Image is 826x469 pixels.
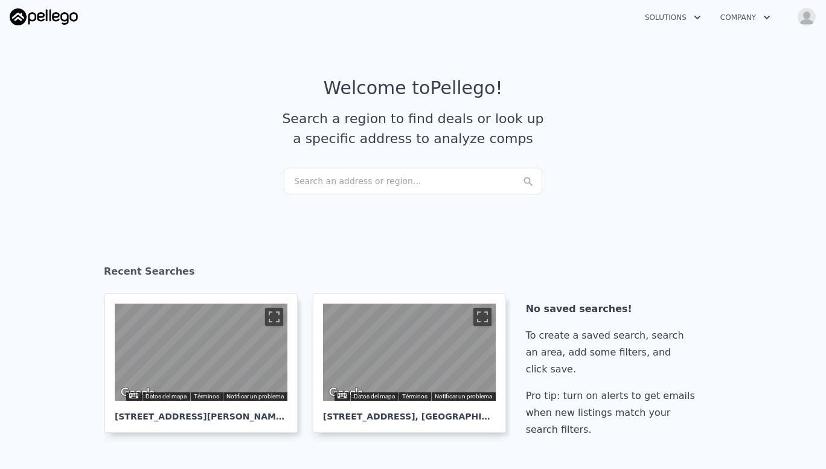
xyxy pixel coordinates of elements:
button: Solutions [635,7,711,28]
div: Mapa [115,304,287,401]
div: To create a saved search, search an area, add some filters, and click save. [526,327,700,378]
img: Pellego [10,8,78,25]
div: Mapa [323,304,496,401]
img: Google [118,385,158,401]
a: Abre esta zona en Google Maps (se abre en una nueva ventana) [118,385,158,401]
button: Combinaciones de teclas [129,393,138,398]
div: Recent Searches [104,255,722,293]
a: Notificar un problema [435,393,492,400]
a: Mapa [STREET_ADDRESS], [GEOGRAPHIC_DATA] [313,293,516,433]
a: Notificar un problema [226,393,284,400]
div: [STREET_ADDRESS][PERSON_NAME] , Napa [115,401,287,423]
button: Company [711,7,780,28]
img: Google [326,385,366,401]
button: Cambiar a la vista en pantalla completa [473,308,491,326]
div: [STREET_ADDRESS] , [GEOGRAPHIC_DATA] [323,401,496,423]
div: Street View [115,304,287,401]
a: Términos [194,393,219,400]
a: Términos [402,393,427,400]
button: Combinaciones de teclas [338,393,346,398]
div: Street View [323,304,496,401]
button: Cambiar a la vista en pantalla completa [265,308,283,326]
a: Mapa [STREET_ADDRESS][PERSON_NAME], Napa [104,293,307,433]
div: Welcome to Pellego ! [324,77,503,99]
div: No saved searches! [526,301,700,317]
button: Datos del mapa [146,392,187,401]
div: Search an address or region... [284,168,542,194]
button: Datos del mapa [354,392,395,401]
div: Pro tip: turn on alerts to get emails when new listings match your search filters. [526,388,700,438]
div: Search a region to find deals or look up a specific address to analyze comps [278,109,548,148]
a: Abre esta zona en Google Maps (se abre en una nueva ventana) [326,385,366,401]
img: avatar [797,7,816,27]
